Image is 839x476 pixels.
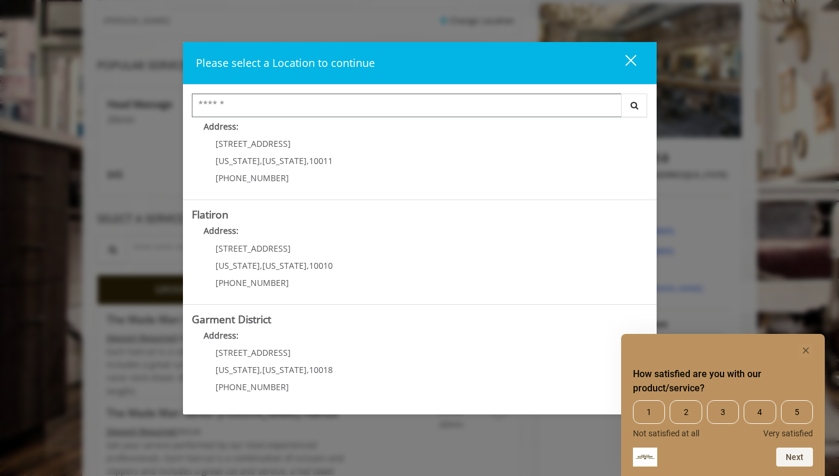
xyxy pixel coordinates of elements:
[670,400,702,424] span: 2
[781,400,813,424] span: 5
[196,56,375,70] span: Please select a Location to continue
[204,121,239,132] b: Address:
[192,312,271,326] b: Garment District
[260,260,262,271] span: ,
[633,400,665,424] span: 1
[309,260,333,271] span: 10010
[307,155,309,166] span: ,
[628,101,641,110] i: Search button
[216,138,291,149] span: [STREET_ADDRESS]
[309,364,333,375] span: 10018
[307,364,309,375] span: ,
[744,400,776,424] span: 4
[204,225,239,236] b: Address:
[192,94,648,123] div: Center Select
[262,260,307,271] span: [US_STATE]
[216,260,260,271] span: [US_STATE]
[260,364,262,375] span: ,
[192,94,622,117] input: Search Center
[307,260,309,271] span: ,
[204,330,239,341] b: Address:
[216,155,260,166] span: [US_STATE]
[216,381,289,393] span: [PHONE_NUMBER]
[799,343,813,358] button: Hide survey
[633,343,813,467] div: How satisfied are you with our product/service? Select an option from 1 to 5, with 1 being Not sa...
[612,54,635,72] div: close dialog
[216,364,260,375] span: [US_STATE]
[262,155,307,166] span: [US_STATE]
[707,400,739,424] span: 3
[603,51,644,75] button: close dialog
[633,367,813,395] h2: How satisfied are you with our product/service? Select an option from 1 to 5, with 1 being Not sa...
[633,429,699,438] span: Not satisfied at all
[216,347,291,358] span: [STREET_ADDRESS]
[262,364,307,375] span: [US_STATE]
[192,207,229,221] b: Flatiron
[216,277,289,288] span: [PHONE_NUMBER]
[776,448,813,467] button: Next question
[633,400,813,438] div: How satisfied are you with our product/service? Select an option from 1 to 5, with 1 being Not sa...
[309,155,333,166] span: 10011
[216,172,289,184] span: [PHONE_NUMBER]
[260,155,262,166] span: ,
[216,243,291,254] span: [STREET_ADDRESS]
[763,429,813,438] span: Very satisfied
